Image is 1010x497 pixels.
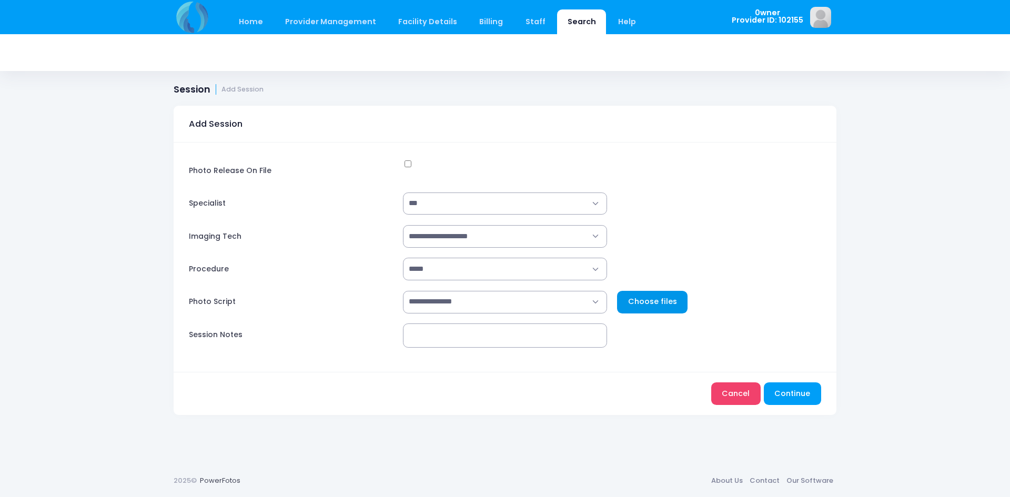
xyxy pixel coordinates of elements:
a: Cancel [711,382,761,405]
button: Choose files [617,291,688,313]
img: image [810,7,831,28]
a: Contact [746,471,783,490]
a: Home [228,9,273,34]
a: Search [557,9,606,34]
button: Continue [764,382,821,405]
label: Photo Release On File [184,160,398,182]
h1: Session [174,84,264,95]
a: Provider Management [275,9,386,34]
a: Staff [515,9,555,34]
label: Procedure [184,258,398,280]
a: Our Software [783,471,836,490]
label: Session Notes [184,323,398,348]
span: 2025© [174,475,197,485]
label: Photo Script [184,291,398,313]
a: Billing [469,9,513,34]
h3: Add Session [189,109,243,139]
label: Imaging Tech [184,225,398,248]
label: Specialist [184,192,398,215]
a: PowerFotos [200,475,240,485]
span: 0wner Provider ID: 102155 [732,9,803,24]
small: Add Session [221,86,264,94]
a: Help [608,9,647,34]
a: Facility Details [388,9,468,34]
a: About Us [708,471,746,490]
